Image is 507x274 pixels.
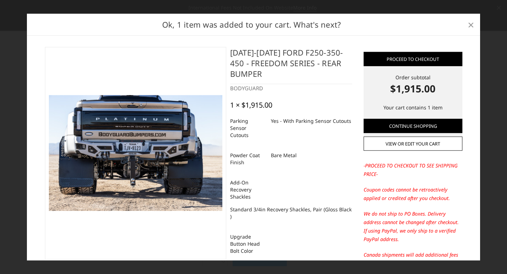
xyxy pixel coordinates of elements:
[364,52,462,66] a: Proceed to checkout
[230,47,352,84] h4: [DATE]-[DATE] Ford F250-350-450 - Freedom Series - Rear Bumper
[364,161,462,178] p: -PROCEED TO CHECKOUT TO SEE SHIPPING PRICE-
[364,185,462,202] p: Coupon codes cannot be retroactively applied or credited after you checkout.
[49,95,222,211] img: 2023-2025 Ford F250-350-450 - Freedom Series - Rear Bumper
[472,240,507,274] iframe: Chat Widget
[364,81,462,96] strong: $1,915.00
[230,176,266,203] dt: Add-On Recovery Shackles
[364,210,462,244] p: We do not ship to PO Boxes. Delivery address cannot be changed after checkout. If using PayPal, w...
[271,149,297,162] dd: Bare Metal
[364,103,462,112] p: Your cart contains 1 item
[230,257,325,270] dd: Black Oxide Stainless Button-Head Bolts
[364,119,462,133] a: Continue Shopping
[230,230,266,257] dt: Upgrade Button Head Bolt Color
[468,17,474,32] span: ×
[364,137,462,151] a: View or edit your cart
[230,203,352,223] dd: Standard 3/4in Recovery Shackles, Pair (Gloss Black )
[230,101,272,109] div: 1 × $1,915.00
[230,115,266,142] dt: Parking Sensor Cutouts
[465,19,477,30] a: Close
[364,73,462,96] div: Order subtotal
[38,19,465,30] h2: Ok, 1 item was added to your cart. What's next?
[271,115,351,127] dd: Yes - With Parking Sensor Cutouts
[230,149,266,169] dt: Powder Coat Finish
[230,84,352,92] div: BODYGUARD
